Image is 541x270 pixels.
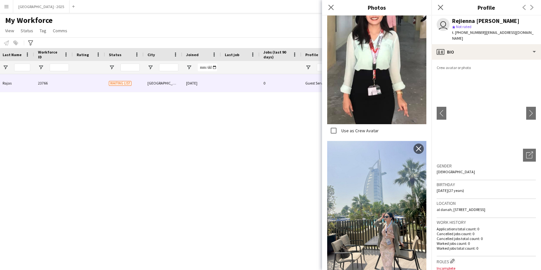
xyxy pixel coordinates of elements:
span: al danah, [STREET_ADDRESS] [437,207,485,212]
span: Jobs (last 90 days) [263,50,290,59]
span: Status [109,52,121,57]
span: Last Name [3,52,22,57]
span: Tag [40,28,46,34]
input: Workforce ID Filter Input [50,64,69,71]
h3: Photos [322,3,432,12]
app-action-btn: Advanced filters [27,39,34,47]
p: Worked jobs total count: 0 [437,246,536,251]
button: Open Filter Menu [186,65,192,70]
span: Last job [225,52,239,57]
a: View [3,26,17,35]
input: City Filter Input [159,64,178,71]
button: Open Filter Menu [305,65,311,70]
span: [DATE] (27 years) [437,188,464,193]
img: Crew avatar or photo [437,65,536,162]
label: Use as Crew Avatar [340,127,379,133]
p: Worked jobs count: 0 [437,241,536,246]
h3: Gender [437,163,536,169]
p: Cancelled jobs total count: 0 [437,236,536,241]
div: Bio [432,44,541,60]
div: [GEOGRAPHIC_DATA] [144,74,182,92]
span: Profile [305,52,318,57]
p: Cancelled jobs count: 0 [437,231,536,236]
button: Open Filter Menu [109,65,115,70]
span: Joined [186,52,199,57]
span: [DEMOGRAPHIC_DATA] [437,169,475,174]
span: Workforce ID [38,50,61,59]
span: View [5,28,14,34]
div: Open photos pop-in [523,149,536,162]
input: Profile Filter Input [317,64,339,71]
span: t. [PHONE_NUMBER] [452,30,486,35]
span: City [147,52,155,57]
span: Rating [77,52,89,57]
span: Not rated [456,24,471,29]
span: Comms [53,28,67,34]
div: 0 [260,74,301,92]
div: 23766 [34,74,73,92]
span: Status [21,28,33,34]
input: Status Filter Input [120,64,140,71]
div: [DATE] [182,74,221,92]
input: Last Name Filter Input [14,64,30,71]
button: [GEOGRAPHIC_DATA] - 2025 [13,0,70,13]
h3: Work history [437,219,536,225]
input: Joined Filter Input [198,64,217,71]
span: | [EMAIL_ADDRESS][DOMAIN_NAME] [452,30,534,41]
div: Guest Services Team [301,74,343,92]
span: Waiting list [109,81,131,86]
a: Comms [50,26,70,35]
h3: Roles [437,258,536,265]
a: Status [18,26,36,35]
h3: Location [437,200,536,206]
button: Open Filter Menu [3,65,8,70]
p: Applications total count: 0 [437,226,536,231]
button: Open Filter Menu [147,65,153,70]
div: Rejienna [PERSON_NAME] [452,18,519,24]
h3: Profile [432,3,541,12]
span: My Workforce [5,15,52,25]
button: Open Filter Menu [38,65,44,70]
h3: Birthday [437,182,536,187]
a: Tag [37,26,49,35]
